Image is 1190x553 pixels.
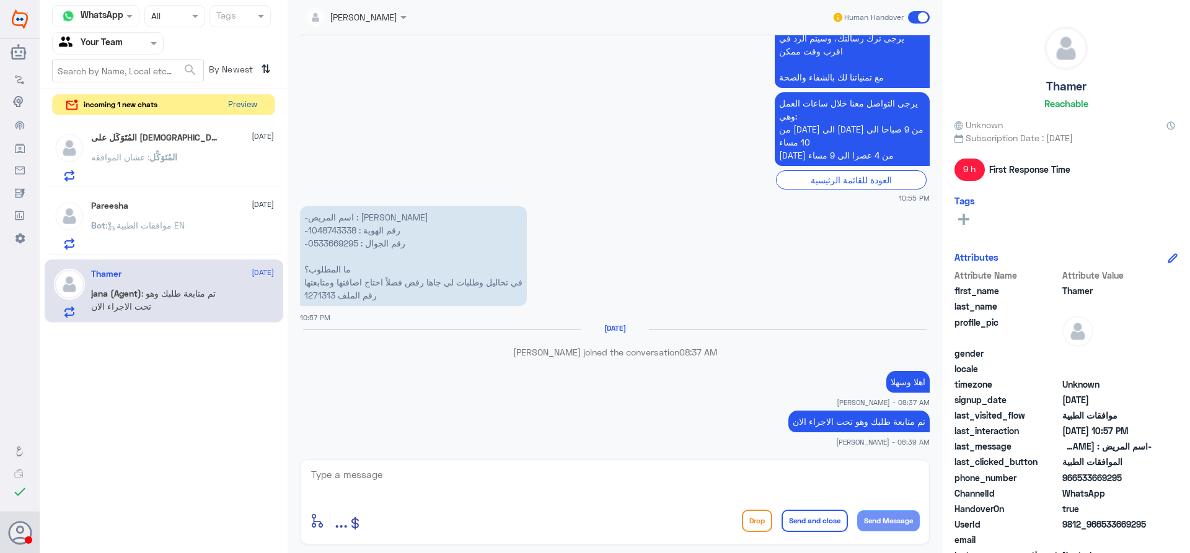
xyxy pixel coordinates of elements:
[1062,347,1152,360] span: null
[782,510,848,532] button: Send and close
[91,152,149,162] span: : عشان الموافقه
[1062,487,1152,500] span: 2
[954,440,1060,453] span: last_message
[1062,269,1152,282] span: Attribute Value
[1045,27,1087,69] img: defaultAdmin.png
[335,509,348,531] span: ...
[989,163,1070,176] span: First Response Time
[1062,316,1093,347] img: defaultAdmin.png
[954,487,1060,500] span: ChannelId
[53,59,203,82] input: Search by Name, Local etc…
[54,201,85,232] img: defaultAdmin.png
[1062,471,1152,484] span: 966533669295
[54,269,85,300] img: defaultAdmin.png
[954,300,1060,313] span: last_name
[837,397,930,407] span: [PERSON_NAME] - 08:37 AM
[954,424,1060,437] span: last_interaction
[204,59,256,84] span: By Newest
[1062,518,1152,531] span: 9812_966533669295
[335,507,348,534] button: ...
[91,220,105,230] span: Bot
[954,159,985,181] span: 9 h
[12,484,27,499] i: check
[252,131,274,142] span: [DATE]
[954,347,1060,360] span: gender
[91,133,219,143] h5: المُتَوَكِّل على الله
[84,99,157,110] span: incoming 1 new chats
[300,313,330,321] span: 10:57 PM
[1062,424,1152,437] span: 2025-08-16T19:57:22.166Z
[836,437,930,447] span: [PERSON_NAME] - 08:39 AM
[857,510,920,531] button: Send Message
[742,510,772,532] button: Drop
[91,269,121,279] h5: Thamer
[1062,533,1152,546] span: null
[954,502,1060,515] span: HandoverOn
[252,199,274,210] span: [DATE]
[91,201,128,211] h5: Pareesha
[899,193,930,203] span: 10:55 PM
[954,533,1060,546] span: email
[1046,79,1086,94] h5: Thamer
[261,59,271,79] i: ⇅
[1062,440,1152,453] span: -اسم المريض : ثامر محمد -رقم الهوية : 1048743338 -رقم الجوال : 0533669295 ما المطلوب؟ في تحاليل و...
[954,316,1060,344] span: profile_pic
[1062,393,1152,406] span: 2025-04-27T08:13:22.133Z
[954,409,1060,422] span: last_visited_flow
[214,9,236,25] div: Tags
[54,133,85,163] img: defaultAdmin.png
[954,518,1060,531] span: UserId
[91,288,216,311] span: : تم متابعة طلبك وهو تحت الاجراء الان
[954,251,998,263] h6: Attributes
[776,170,927,189] div: العودة للقائمة الرئيسية
[59,34,77,53] img: yourTeam.svg
[954,393,1060,406] span: signup_date
[183,63,198,77] span: search
[1062,502,1152,515] span: true
[954,362,1060,375] span: locale
[12,9,28,29] img: Widebot Logo
[1062,378,1152,391] span: Unknown
[775,92,930,166] p: 16/8/2025, 10:55 PM
[223,95,262,115] button: Preview
[252,267,274,278] span: [DATE]
[844,12,904,23] span: Human Handover
[1062,284,1152,297] span: Thamer
[8,521,32,544] button: Avatar
[886,371,930,393] p: 17/8/2025, 8:37 AM
[679,347,717,357] span: 08:37 AM
[954,269,1060,282] span: Attribute Name
[954,284,1060,297] span: first_name
[788,411,930,432] p: 17/8/2025, 8:39 AM
[954,378,1060,391] span: timezone
[581,324,649,333] h6: [DATE]
[300,346,930,359] p: [PERSON_NAME] joined the conversation
[1062,455,1152,468] span: الموافقات الطبية
[1062,409,1152,422] span: موافقات الطبية
[954,455,1060,468] span: last_clicked_button
[300,206,527,306] p: 16/8/2025, 10:57 PM
[91,288,141,298] span: jana (Agent)
[1062,362,1152,375] span: null
[954,131,1178,144] span: Subscription Date : [DATE]
[183,60,198,81] button: search
[59,7,77,25] img: whatsapp.png
[954,118,1003,131] span: Unknown
[954,195,975,206] h6: Tags
[105,220,185,230] span: : موافقات الطبية EN
[1044,98,1088,109] h6: Reachable
[149,152,177,162] span: المُتَوَكِّل
[954,471,1060,484] span: phone_number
